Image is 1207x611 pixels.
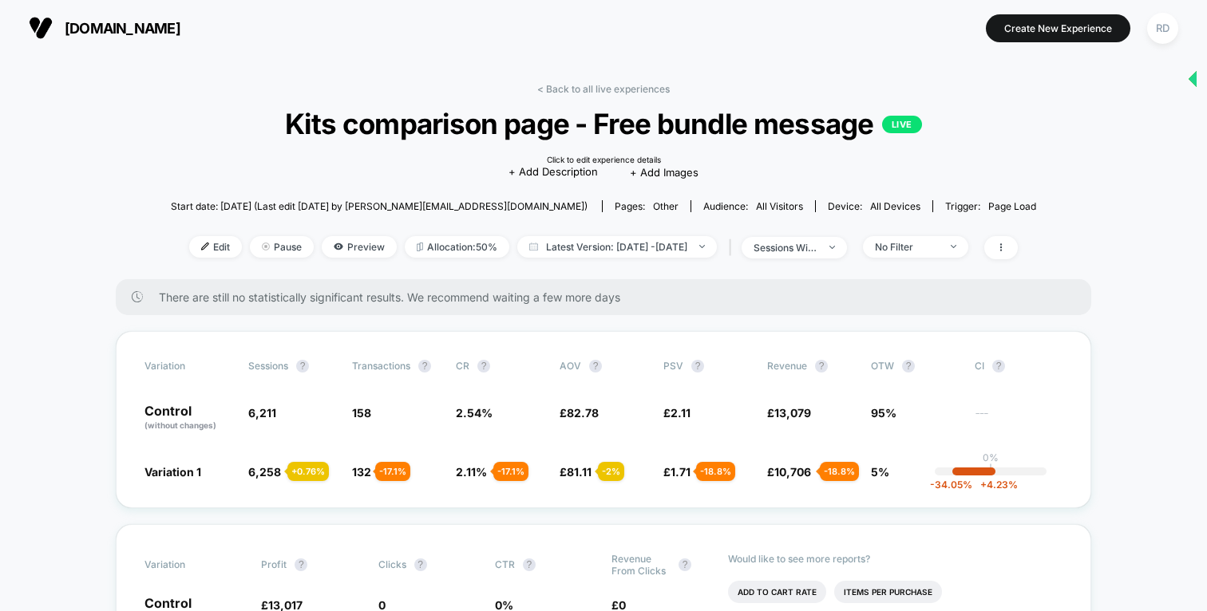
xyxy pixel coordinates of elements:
[1147,13,1178,44] div: RD
[567,465,592,479] span: 81.11
[248,406,276,420] span: 6,211
[754,242,817,254] div: sessions with impression
[296,360,309,373] button: ?
[611,553,671,577] span: Revenue From Clicks
[159,290,1059,304] span: There are still no statistically significant results. We recommend waiting a few more days
[352,406,371,420] span: 158
[517,236,717,258] span: Latest Version: [DATE] - [DATE]
[560,360,581,372] span: AOV
[972,479,1018,491] span: 4.23 %
[951,245,956,248] img: end
[589,360,602,373] button: ?
[1142,12,1183,45] button: RD
[322,236,397,258] span: Preview
[189,236,242,258] span: Edit
[728,581,826,603] li: Add To Cart Rate
[767,360,807,372] span: Revenue
[671,465,691,479] span: 1.71
[756,200,803,212] span: All Visitors
[29,16,53,40] img: Visually logo
[352,465,371,479] span: 132
[560,465,592,479] span: £
[975,360,1063,373] span: CI
[699,245,705,248] img: end
[65,20,180,37] span: [DOMAIN_NAME]
[882,116,922,133] p: LIVE
[834,581,942,603] li: Items Per Purchase
[902,360,915,373] button: ?
[144,360,232,373] span: Variation
[815,360,828,373] button: ?
[144,553,232,577] span: Variation
[144,420,216,430] span: (without changes)
[417,242,423,251] img: rebalance
[992,360,1005,373] button: ?
[663,465,691,479] span: £
[523,558,536,571] button: ?
[250,236,314,258] span: Pause
[560,406,599,420] span: £
[615,200,679,212] div: Pages:
[456,360,469,372] span: CR
[248,360,288,372] span: Sessions
[261,558,287,570] span: Profit
[975,408,1063,432] span: ---
[653,200,679,212] span: other
[287,462,329,481] div: + 0.76 %
[691,360,704,373] button: ?
[945,200,1036,212] div: Trigger:
[829,246,835,249] img: end
[529,242,538,250] img: calendar
[495,558,515,570] span: CTR
[980,479,987,491] span: +
[983,451,999,463] p: 0%
[630,166,698,179] span: + Add Images
[201,242,209,250] img: edit
[988,200,1036,212] span: Page Load
[248,465,281,479] span: 6,258
[414,558,427,571] button: ?
[375,462,410,481] div: - 17.1 %
[725,236,742,259] span: |
[871,465,889,479] span: 5%
[456,406,493,420] span: 2.54 %
[214,107,992,140] span: Kits comparison page - Free bundle message
[567,406,599,420] span: 82.78
[537,83,670,95] a: < Back to all live experiences
[767,406,811,420] span: £
[986,14,1130,42] button: Create New Experience
[24,15,185,41] button: [DOMAIN_NAME]
[815,200,932,212] span: Device:
[405,236,509,258] span: Allocation: 50%
[547,155,661,164] div: Click to edit experience details
[930,479,972,491] span: -34.05 %
[703,200,803,212] div: Audience:
[352,360,410,372] span: Transactions
[493,462,528,481] div: - 17.1 %
[477,360,490,373] button: ?
[875,241,939,253] div: No Filter
[144,404,232,432] p: Control
[679,558,691,571] button: ?
[728,553,1063,565] p: Would like to see more reports?
[870,200,920,212] span: all devices
[378,558,406,570] span: Clicks
[871,360,959,373] span: OTW
[663,406,691,420] span: £
[820,462,859,481] div: - 18.8 %
[671,406,691,420] span: 2.11
[989,463,992,475] p: |
[295,558,307,571] button: ?
[767,465,811,479] span: £
[144,465,201,479] span: Variation 1
[696,462,735,481] div: - 18.8 %
[871,406,896,420] span: 95%
[774,465,811,479] span: 10,706
[171,200,588,212] span: Start date: [DATE] (Last edit [DATE] by [PERSON_NAME][EMAIL_ADDRESS][DOMAIN_NAME])
[418,360,431,373] button: ?
[598,462,624,481] div: - 2 %
[509,164,598,180] span: + Add Description
[262,242,270,250] img: end
[456,465,487,479] span: 2.11 %
[663,360,683,372] span: PSV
